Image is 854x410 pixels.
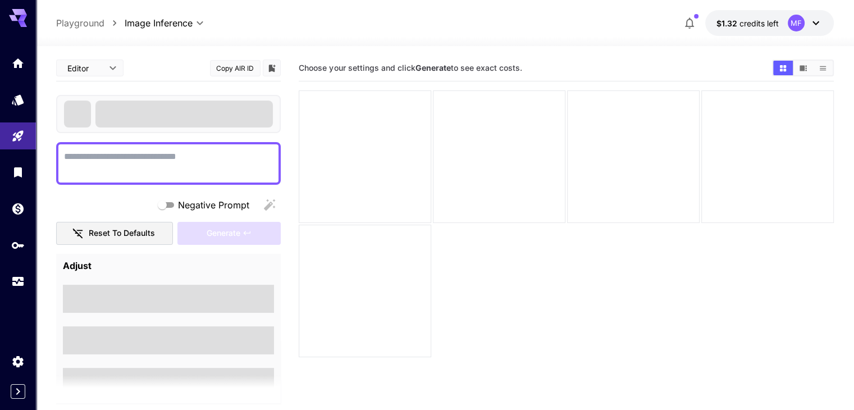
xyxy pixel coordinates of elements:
[716,19,739,28] span: $1.32
[813,61,833,75] button: Show media in list view
[11,202,25,216] div: Wallet
[716,17,779,29] div: $1.3187
[705,10,834,36] button: $1.3187MF
[56,16,125,30] nav: breadcrumb
[177,222,281,245] div: Please fill the prompt
[210,60,261,76] button: Copy AIR ID
[56,222,173,245] button: Reset to defaults
[788,15,805,31] div: MF
[299,63,522,72] span: Choose your settings and click to see exact costs.
[11,129,25,143] div: Playground
[11,354,25,368] div: Settings
[67,62,102,74] span: Editor
[415,63,450,72] b: Generate
[125,16,193,30] span: Image Inference
[63,261,274,272] h4: Adjust
[739,19,779,28] span: credits left
[11,165,25,179] div: Library
[11,56,25,70] div: Home
[11,238,25,252] div: API Keys
[11,384,25,399] button: Expand sidebar
[11,275,25,289] div: Usage
[56,16,104,30] a: Playground
[773,61,793,75] button: Show media in grid view
[772,60,834,76] div: Show media in grid viewShow media in video viewShow media in list view
[793,61,813,75] button: Show media in video view
[267,61,277,75] button: Add to library
[178,198,249,212] span: Negative Prompt
[11,93,25,107] div: Models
